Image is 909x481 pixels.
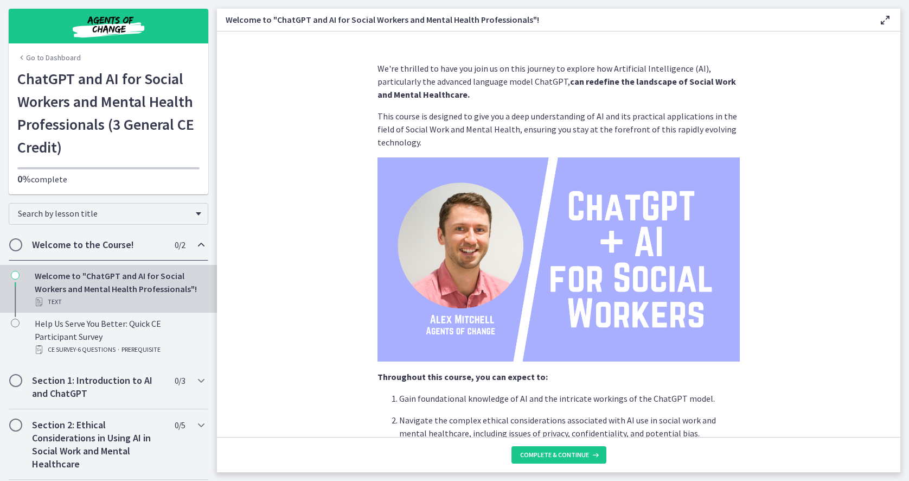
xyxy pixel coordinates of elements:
[43,13,174,39] img: Agents of Change
[18,208,190,219] span: Search by lesson title
[17,173,200,186] p: complete
[35,269,204,308] div: Welcome to "ChatGPT and AI for Social Workers and Mental Health Professionals"!
[35,295,204,308] div: Text
[511,446,606,464] button: Complete & continue
[35,317,204,356] div: Help Us Serve You Better: Quick CE Participant Survey
[399,392,740,405] p: Gain foundational knowledge of AI and the intricate workings of the ChatGPT model.
[226,13,861,26] h3: Welcome to "ChatGPT and AI for Social Workers and Mental Health Professionals"!
[32,374,164,400] h2: Section 1: Introduction to AI and ChatGPT
[17,173,31,185] span: 0%
[32,419,164,471] h2: Section 2: Ethical Considerations in Using AI in Social Work and Mental Healthcare
[399,414,740,440] p: Navigate the complex ethical considerations associated with AI use in social work and mental heal...
[377,110,740,149] p: This course is designed to give you a deep understanding of AI and its practical applications in ...
[520,451,589,459] span: Complete & continue
[9,203,208,225] div: Search by lesson title
[175,419,185,432] span: 0 / 5
[377,62,740,101] p: We're thrilled to have you join us on this journey to explore how Artificial Intelligence (AI), p...
[121,343,161,356] span: PREREQUISITE
[32,238,164,251] h2: Welcome to the Course!
[377,371,548,382] strong: Throughout this course, you can expect to:
[76,343,116,356] span: · 6 Questions
[118,343,119,356] span: ·
[377,157,740,362] img: ChatGPT____AI__for_Social__Workers.png
[35,343,204,356] div: CE Survey
[17,52,81,63] a: Go to Dashboard
[175,238,185,251] span: 0 / 2
[17,67,200,159] h1: ChatGPT and AI for Social Workers and Mental Health Professionals (3 General CE Credit)
[175,374,185,387] span: 0 / 3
